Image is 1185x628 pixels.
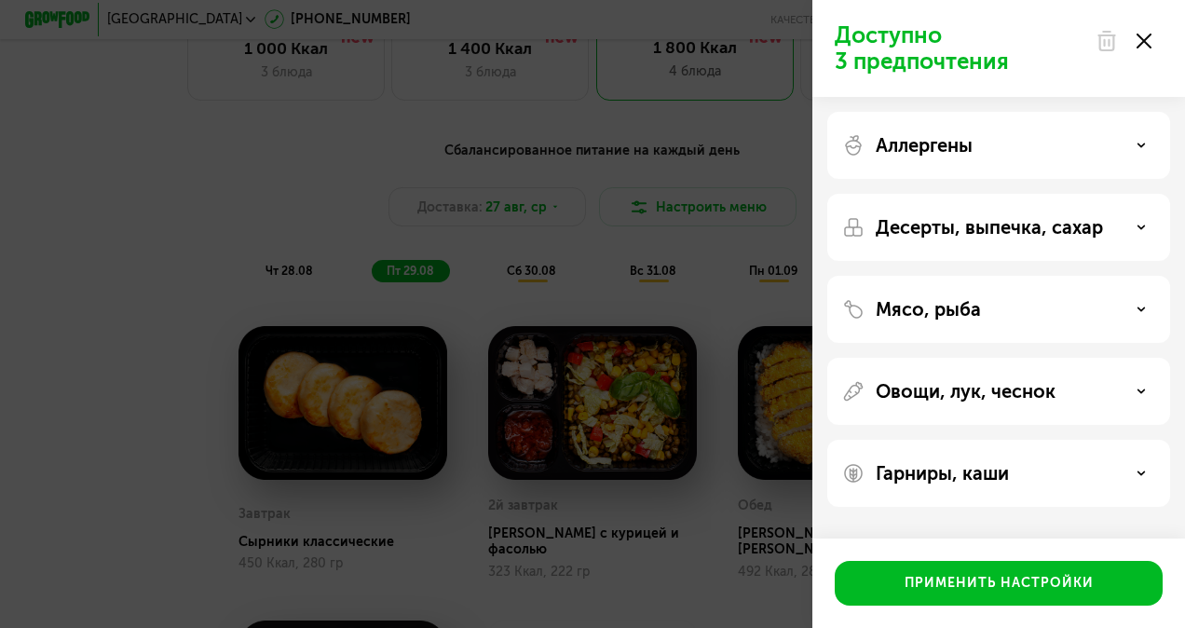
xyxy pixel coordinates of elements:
div: Применить настройки [905,574,1094,593]
p: Овощи, лук, чеснок [876,380,1056,403]
p: Аллергены [876,134,973,157]
button: Применить настройки [835,561,1163,606]
p: Десерты, выпечка, сахар [876,216,1103,239]
p: Гарниры, каши [876,462,1009,485]
p: Доступно 3 предпочтения [835,22,1084,75]
p: Мясо, рыба [876,298,981,321]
